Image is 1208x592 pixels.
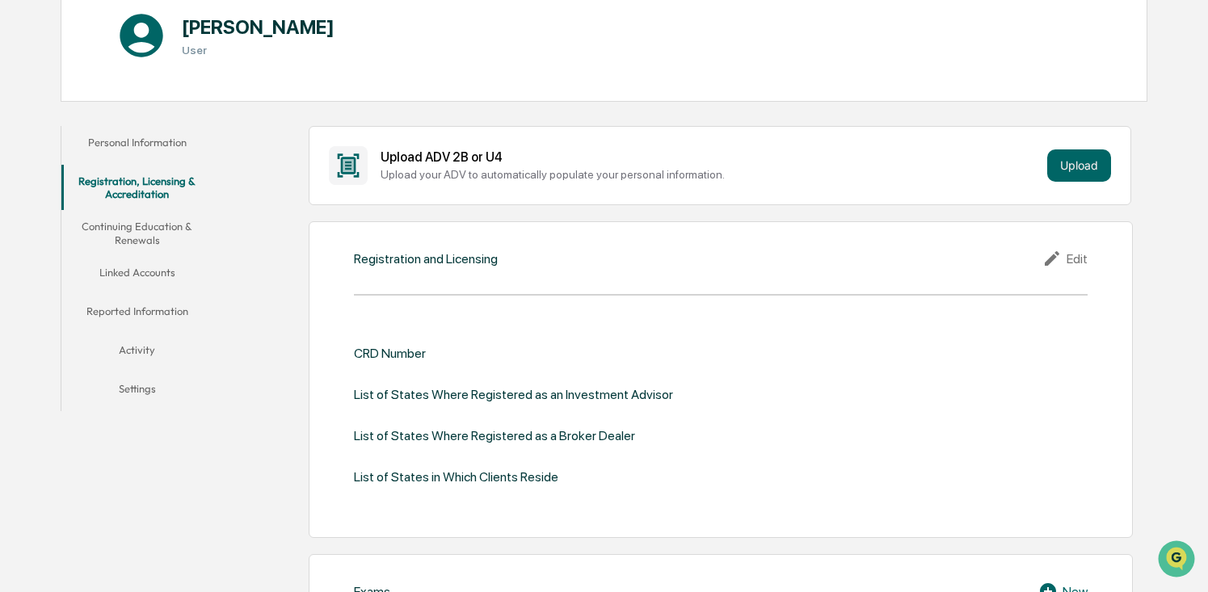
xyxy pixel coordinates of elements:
[61,165,213,211] button: Registration, Licensing & Accreditation
[10,228,108,257] a: 🔎Data Lookup
[117,205,130,218] div: 🗄️
[354,251,498,267] div: Registration and Licensing
[16,124,45,153] img: 1746055101610-c473b297-6a78-478c-a979-82029cc54cd1
[10,197,111,226] a: 🖐️Preclearance
[133,204,200,220] span: Attestations
[381,168,1042,181] div: Upload your ADV to automatically populate your personal information.
[182,15,335,39] h1: [PERSON_NAME]
[1156,539,1200,582] iframe: Open customer support
[1047,149,1111,182] button: Upload
[55,124,265,140] div: Start new chat
[61,372,213,411] button: Settings
[354,469,558,485] div: List of States in Which Clients Reside
[354,387,673,402] div: List of States Where Registered as an Investment Advisor
[354,346,426,361] div: CRD Number
[16,205,29,218] div: 🖐️
[61,334,213,372] button: Activity
[61,256,213,295] button: Linked Accounts
[381,149,1042,165] div: Upload ADV 2B or U4
[275,128,294,148] button: Start new chat
[32,204,104,220] span: Preclearance
[55,140,204,153] div: We're available if you need us!
[61,210,213,256] button: Continuing Education & Renewals
[61,295,213,334] button: Reported Information
[61,126,213,165] button: Personal Information
[111,197,207,226] a: 🗄️Attestations
[161,274,196,286] span: Pylon
[114,273,196,286] a: Powered byPylon
[354,428,635,443] div: List of States Where Registered as a Broker Dealer
[182,44,335,57] h3: User
[32,234,102,250] span: Data Lookup
[1042,249,1088,268] div: Edit
[16,236,29,249] div: 🔎
[16,34,294,60] p: How can we help?
[61,126,213,411] div: secondary tabs example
